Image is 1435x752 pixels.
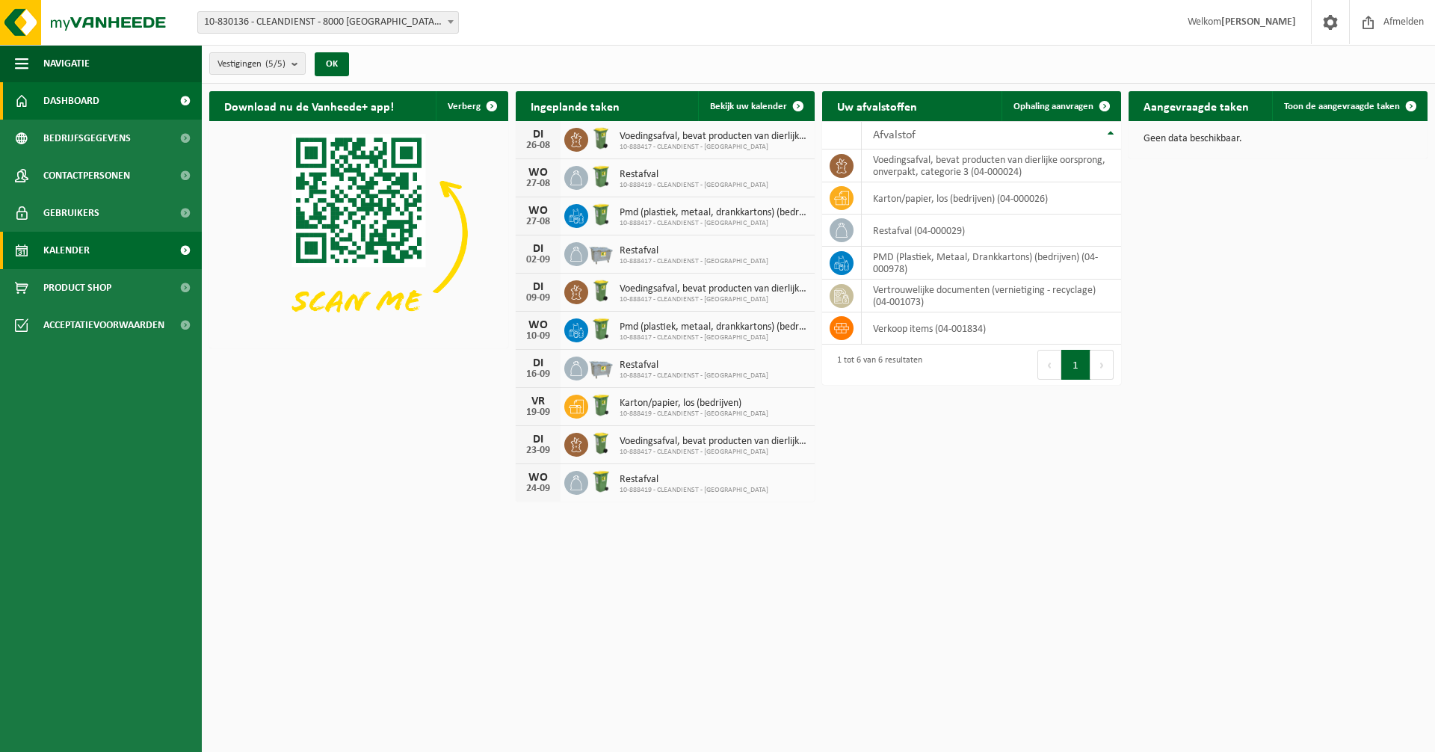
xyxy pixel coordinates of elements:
[523,407,553,418] div: 19-09
[523,281,553,293] div: DI
[209,52,306,75] button: Vestigingen(5/5)
[43,194,99,232] span: Gebruikers
[620,245,768,257] span: Restafval
[523,472,553,484] div: WO
[698,91,813,121] a: Bekijk uw kalender
[198,12,458,33] span: 10-830136 - CLEANDIENST - 8000 BRUGGE, PATHOEKEWEG 48
[620,333,807,342] span: 10-888417 - CLEANDIENST - [GEOGRAPHIC_DATA]
[1221,16,1296,28] strong: [PERSON_NAME]
[43,120,131,157] span: Bedrijfsgegevens
[862,150,1121,182] td: voedingsafval, bevat producten van dierlijke oorsprong, onverpakt, categorie 3 (04-000024)
[862,215,1121,247] td: restafval (04-000029)
[620,398,768,410] span: Karton/papier, los (bedrijven)
[1272,91,1426,121] a: Toon de aangevraagde taken
[523,179,553,189] div: 27-08
[588,316,614,342] img: WB-0240-HPE-GN-50
[1061,350,1090,380] button: 1
[209,121,508,345] img: Download de VHEPlus App
[523,319,553,331] div: WO
[209,91,409,120] h2: Download nu de Vanheede+ app!
[862,312,1121,345] td: verkoop items (04-001834)
[862,280,1121,312] td: vertrouwelijke documenten (vernietiging - recyclage) (04-001073)
[620,436,807,448] span: Voedingsafval, bevat producten van dierlijke oorsprong, onverpakt, categorie 3
[620,207,807,219] span: Pmd (plastiek, metaal, drankkartons) (bedrijven)
[523,129,553,141] div: DI
[588,392,614,418] img: WB-0240-HPE-GN-50
[830,348,922,381] div: 1 tot 6 van 6 resultaten
[620,372,768,380] span: 10-888417 - CLEANDIENST - [GEOGRAPHIC_DATA]
[620,474,768,486] span: Restafval
[1090,350,1114,380] button: Next
[43,157,130,194] span: Contactpersonen
[588,126,614,151] img: WB-0140-HPE-GN-50
[710,102,787,111] span: Bekijk uw kalender
[822,91,932,120] h2: Uw afvalstoffen
[620,219,807,228] span: 10-888417 - CLEANDIENST - [GEOGRAPHIC_DATA]
[523,446,553,456] div: 23-09
[588,240,614,265] img: WB-2500-GAL-GY-01
[620,295,807,304] span: 10-888417 - CLEANDIENST - [GEOGRAPHIC_DATA]
[523,205,553,217] div: WO
[588,278,614,303] img: WB-0140-HPE-GN-50
[523,395,553,407] div: VR
[620,283,807,295] span: Voedingsafval, bevat producten van dierlijke oorsprong, onverpakt, categorie 3
[588,354,614,380] img: WB-2500-GAL-GY-01
[620,486,768,495] span: 10-888419 - CLEANDIENST - [GEOGRAPHIC_DATA]
[436,91,507,121] button: Verberg
[588,202,614,227] img: WB-0240-HPE-GN-50
[620,143,807,152] span: 10-888417 - CLEANDIENST - [GEOGRAPHIC_DATA]
[620,131,807,143] span: Voedingsafval, bevat producten van dierlijke oorsprong, onverpakt, categorie 3
[523,243,553,255] div: DI
[217,53,286,75] span: Vestigingen
[620,169,768,181] span: Restafval
[523,167,553,179] div: WO
[197,11,459,34] span: 10-830136 - CLEANDIENST - 8000 BRUGGE, PATHOEKEWEG 48
[523,255,553,265] div: 02-09
[1129,91,1264,120] h2: Aangevraagde taken
[1013,102,1093,111] span: Ophaling aanvragen
[448,102,481,111] span: Verberg
[523,217,553,227] div: 27-08
[620,410,768,419] span: 10-888419 - CLEANDIENST - [GEOGRAPHIC_DATA]
[620,257,768,266] span: 10-888417 - CLEANDIENST - [GEOGRAPHIC_DATA]
[523,293,553,303] div: 09-09
[1002,91,1120,121] a: Ophaling aanvragen
[315,52,349,76] button: OK
[873,129,916,141] span: Afvalstof
[1284,102,1400,111] span: Toon de aangevraagde taken
[588,431,614,456] img: WB-0140-HPE-GN-50
[588,469,614,494] img: WB-0240-HPE-GN-50
[1144,134,1413,144] p: Geen data beschikbaar.
[516,91,635,120] h2: Ingeplande taken
[523,434,553,446] div: DI
[620,448,807,457] span: 10-888417 - CLEANDIENST - [GEOGRAPHIC_DATA]
[523,484,553,494] div: 24-09
[523,331,553,342] div: 10-09
[620,321,807,333] span: Pmd (plastiek, metaal, drankkartons) (bedrijven)
[43,269,111,306] span: Product Shop
[620,181,768,190] span: 10-888419 - CLEANDIENST - [GEOGRAPHIC_DATA]
[862,247,1121,280] td: PMD (Plastiek, Metaal, Drankkartons) (bedrijven) (04-000978)
[43,45,90,82] span: Navigatie
[523,357,553,369] div: DI
[43,232,90,269] span: Kalender
[523,141,553,151] div: 26-08
[523,369,553,380] div: 16-09
[265,59,286,69] count: (5/5)
[43,306,164,344] span: Acceptatievoorwaarden
[862,182,1121,215] td: karton/papier, los (bedrijven) (04-000026)
[588,164,614,189] img: WB-0240-HPE-GN-50
[620,360,768,372] span: Restafval
[43,82,99,120] span: Dashboard
[1037,350,1061,380] button: Previous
